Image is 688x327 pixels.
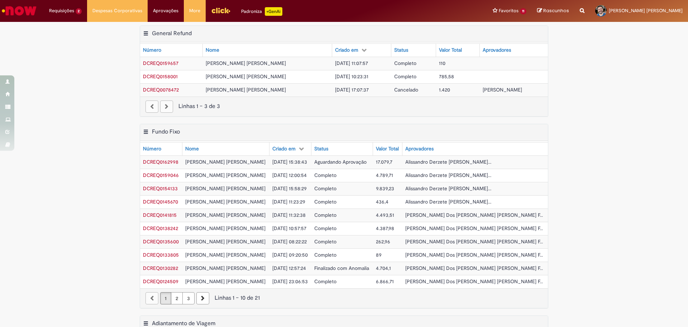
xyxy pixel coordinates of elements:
[272,145,296,153] div: Criado em
[376,185,394,192] span: 9.839,23
[314,212,336,218] span: Completo
[185,145,199,153] div: Nome
[143,185,178,192] a: Abrir Registro: DCREQ0154133
[376,159,392,165] span: 17.079,7
[439,73,454,80] span: 785,58
[272,265,306,271] span: [DATE] 12:57:24
[376,238,390,245] span: 262,96
[145,102,543,111] div: Linhas 1 − 3 de 3
[145,294,543,302] div: Linhas 1 − 10 de 21
[335,87,369,93] span: [DATE] 17:07:37
[196,292,209,304] a: Próxima página
[143,212,177,218] a: Abrir Registro: DCREQ0141815
[189,7,200,14] span: More
[405,252,543,258] span: [PERSON_NAME] Dos [PERSON_NAME] [PERSON_NAME] F...
[394,47,408,54] div: Status
[394,60,416,66] span: Completo
[314,159,367,165] span: Aguardando Aprovação
[265,7,282,16] p: +GenAi
[152,320,215,327] h2: Adiantamento de Viagem
[439,47,462,54] div: Valor Total
[171,292,183,304] a: Página 2
[185,225,266,232] span: [PERSON_NAME] [PERSON_NAME]
[143,172,179,178] a: Abrir Registro: DCREQ0159046
[335,73,368,80] span: [DATE] 10:23:31
[185,252,266,258] span: [PERSON_NAME] [PERSON_NAME]
[405,159,491,165] span: Alissandro Derzete [PERSON_NAME]...
[143,145,161,153] div: Número
[143,212,177,218] span: DCREQ0141815
[405,265,543,271] span: [PERSON_NAME] Dos [PERSON_NAME] [PERSON_NAME] F...
[143,198,178,205] a: Abrir Registro: DCREQ0145670
[143,30,149,39] button: General Refund Menu de contexto
[272,238,307,245] span: [DATE] 08:22:22
[543,7,569,14] span: Rascunhos
[537,8,569,14] a: Rascunhos
[314,225,336,232] span: Completo
[140,288,548,308] nav: paginação
[335,47,358,54] div: Criado em
[160,292,171,304] a: Página 1
[376,212,394,218] span: 4.493,51
[143,60,178,66] span: DCREQ0159657
[394,87,418,93] span: Cancelado
[143,238,179,245] span: DCREQ0135600
[483,87,522,93] span: [PERSON_NAME]
[520,8,526,14] span: 11
[206,87,286,93] span: [PERSON_NAME] [PERSON_NAME]
[206,60,286,66] span: [PERSON_NAME] [PERSON_NAME]
[143,128,149,137] button: Fundo Fixo Menu de contexto
[335,60,368,66] span: [DATE] 11:07:57
[92,7,142,14] span: Despesas Corporativas
[143,198,178,205] span: DCREQ0145670
[185,278,266,285] span: [PERSON_NAME] [PERSON_NAME]
[185,238,266,245] span: [PERSON_NAME] [PERSON_NAME]
[143,278,178,285] span: DCREQ0124509
[143,159,178,165] a: Abrir Registro: DCREQ0162998
[152,30,192,37] h2: General Refund
[1,4,38,18] img: ServiceNow
[314,145,328,153] div: Status
[152,128,180,135] h2: Fundo Fixo
[314,185,336,192] span: Completo
[140,97,548,116] nav: paginação
[241,7,282,16] div: Padroniza
[182,292,195,304] a: Página 3
[143,225,178,232] span: DCREQ0138242
[272,172,307,178] span: [DATE] 12:00:54
[376,198,388,205] span: 436,4
[143,60,178,66] a: Abrir Registro: DCREQ0159657
[143,159,178,165] span: DCREQ0162998
[376,278,394,285] span: 6.866,71
[206,47,219,54] div: Nome
[143,225,178,232] a: Abrir Registro: DCREQ0138242
[439,87,450,93] span: 1.420
[143,252,179,258] a: Abrir Registro: DCREQ0133805
[609,8,683,14] span: [PERSON_NAME] [PERSON_NAME]
[272,278,308,285] span: [DATE] 23:06:53
[272,185,307,192] span: [DATE] 15:58:29
[272,198,305,205] span: [DATE] 11:23:29
[272,212,306,218] span: [DATE] 11:32:38
[376,172,393,178] span: 4.789,71
[405,212,543,218] span: [PERSON_NAME] Dos [PERSON_NAME] [PERSON_NAME] F...
[211,5,230,16] img: click_logo_yellow_360x200.png
[405,278,543,285] span: [PERSON_NAME] Dos [PERSON_NAME] [PERSON_NAME] F...
[272,159,307,165] span: [DATE] 15:38:43
[405,198,491,205] span: Alissandro Derzete [PERSON_NAME]...
[185,212,266,218] span: [PERSON_NAME] [PERSON_NAME]
[405,225,543,232] span: [PERSON_NAME] Dos [PERSON_NAME] [PERSON_NAME] F...
[76,8,82,14] span: 2
[143,87,179,93] a: Abrir Registro: DCREQ0078472
[499,7,519,14] span: Favoritos
[272,252,308,258] span: [DATE] 09:20:50
[185,159,266,165] span: [PERSON_NAME] [PERSON_NAME]
[185,198,266,205] span: [PERSON_NAME] [PERSON_NAME]
[143,265,178,271] span: DCREQ0130282
[185,185,266,192] span: [PERSON_NAME] [PERSON_NAME]
[143,73,178,80] span: DCREQ0158001
[376,252,382,258] span: 89
[394,73,416,80] span: Completo
[314,238,336,245] span: Completo
[143,238,179,245] a: Abrir Registro: DCREQ0135600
